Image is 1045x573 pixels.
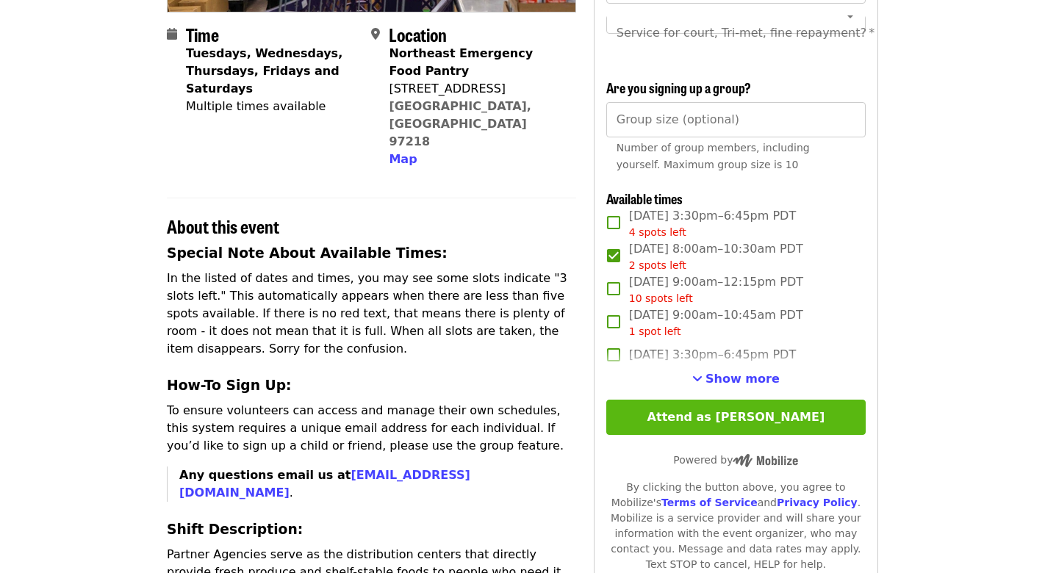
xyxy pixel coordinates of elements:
[661,497,758,508] a: Terms of Service
[629,325,681,337] span: 1 spot left
[179,466,576,502] p: .
[777,497,858,508] a: Privacy Policy
[179,468,470,500] strong: Any questions email us at
[167,378,292,393] strong: How-To Sign Up:
[186,46,342,95] strong: Tuesdays, Wednesdays, Thursdays, Fridays and Saturdays
[629,207,796,240] span: [DATE] 3:30pm–6:45pm PDT
[167,213,279,239] span: About this event
[167,522,303,537] strong: Shift Description:
[606,480,866,572] div: By clicking the button above, you agree to Mobilize's and . Mobilize is a service provider and wi...
[733,454,798,467] img: Powered by Mobilize
[389,80,564,98] div: [STREET_ADDRESS]
[389,46,533,78] strong: Northeast Emergency Food Pantry
[389,151,417,168] button: Map
[629,240,803,273] span: [DATE] 8:00am–10:30am PDT
[167,27,177,41] i: calendar icon
[371,27,380,41] i: map-marker-alt icon
[629,346,796,364] span: [DATE] 3:30pm–6:45pm PDT
[606,102,866,137] input: [object Object]
[617,142,810,170] span: Number of group members, including yourself. Maximum group size is 10
[167,402,576,455] p: To ensure volunteers can access and manage their own schedules, this system requires a unique ema...
[673,454,798,466] span: Powered by
[186,98,359,115] div: Multiple times available
[705,372,780,386] span: Show more
[167,270,576,358] p: In the listed of dates and times, you may see some slots indicate "3 slots left." This automatica...
[389,99,531,148] a: [GEOGRAPHIC_DATA], [GEOGRAPHIC_DATA] 97218
[606,400,866,435] button: Attend as [PERSON_NAME]
[606,189,683,208] span: Available times
[629,226,686,238] span: 4 spots left
[692,370,780,388] button: See more timeslots
[840,6,861,26] button: Open
[629,292,693,304] span: 10 spots left
[167,245,448,261] strong: Special Note About Available Times:
[186,21,219,47] span: Time
[606,78,751,97] span: Are you signing up a group?
[629,259,686,271] span: 2 spots left
[629,273,803,306] span: [DATE] 9:00am–12:15pm PDT
[389,152,417,166] span: Map
[629,306,803,339] span: [DATE] 9:00am–10:45am PDT
[389,21,447,47] span: Location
